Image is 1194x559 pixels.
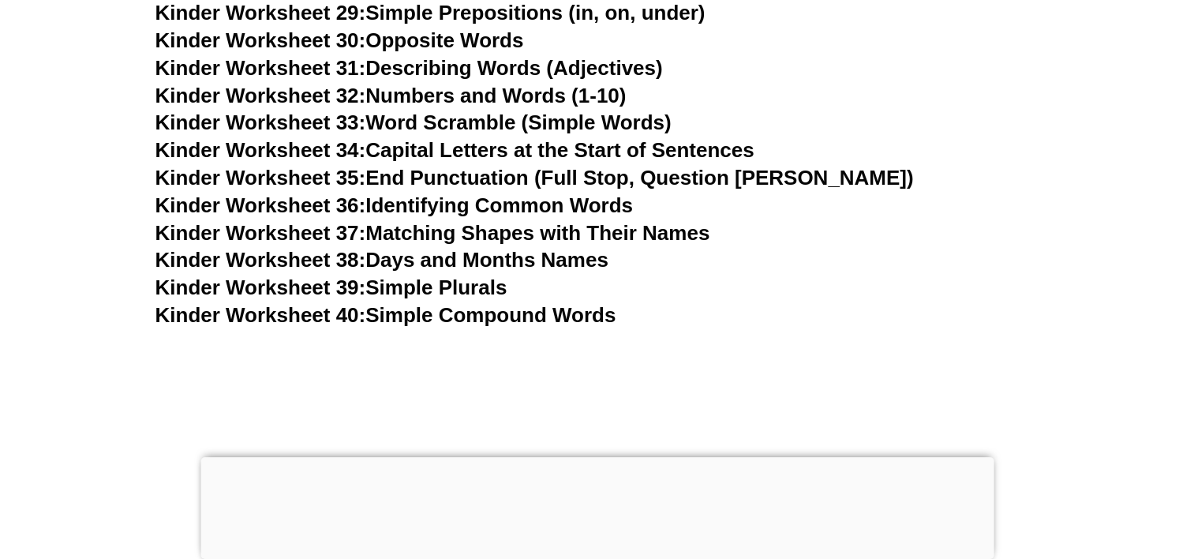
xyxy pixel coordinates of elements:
span: Kinder Worksheet 31: [155,56,366,80]
a: Kinder Worksheet 37:Matching Shapes with Their Names [155,221,710,245]
iframe: Advertisement [200,457,994,555]
span: Kinder Worksheet 38: [155,248,366,272]
a: Kinder Worksheet 32:Numbers and Words (1-10) [155,84,627,107]
a: Kinder Worksheet 30:Opposite Words [155,28,524,52]
span: Kinder Worksheet 36: [155,193,366,217]
span: Kinder Worksheet 37: [155,221,366,245]
span: Kinder Worksheet 32: [155,84,366,107]
a: Kinder Worksheet 36:Identifying Common Words [155,193,633,217]
a: Kinder Worksheet 40:Simple Compound Words [155,303,616,327]
span: Kinder Worksheet 33: [155,111,366,134]
span: Kinder Worksheet 34: [155,138,366,162]
iframe: Advertisement [155,330,1039,558]
a: Kinder Worksheet 35:End Punctuation (Full Stop, Question [PERSON_NAME]) [155,166,914,189]
span: Kinder Worksheet 40: [155,303,366,327]
a: Kinder Worksheet 29:Simple Prepositions (in, on, under) [155,1,706,24]
a: Kinder Worksheet 33:Word Scramble (Simple Words) [155,111,672,134]
span: Kinder Worksheet 30: [155,28,366,52]
a: Kinder Worksheet 39:Simple Plurals [155,276,507,299]
span: Kinder Worksheet 35: [155,166,366,189]
a: Kinder Worksheet 38:Days and Months Names [155,248,608,272]
a: Kinder Worksheet 31:Describing Words (Adjectives) [155,56,663,80]
span: Kinder Worksheet 29: [155,1,366,24]
span: Kinder Worksheet 39: [155,276,366,299]
iframe: Chat Widget [931,381,1194,559]
a: Kinder Worksheet 34:Capital Letters at the Start of Sentences [155,138,754,162]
